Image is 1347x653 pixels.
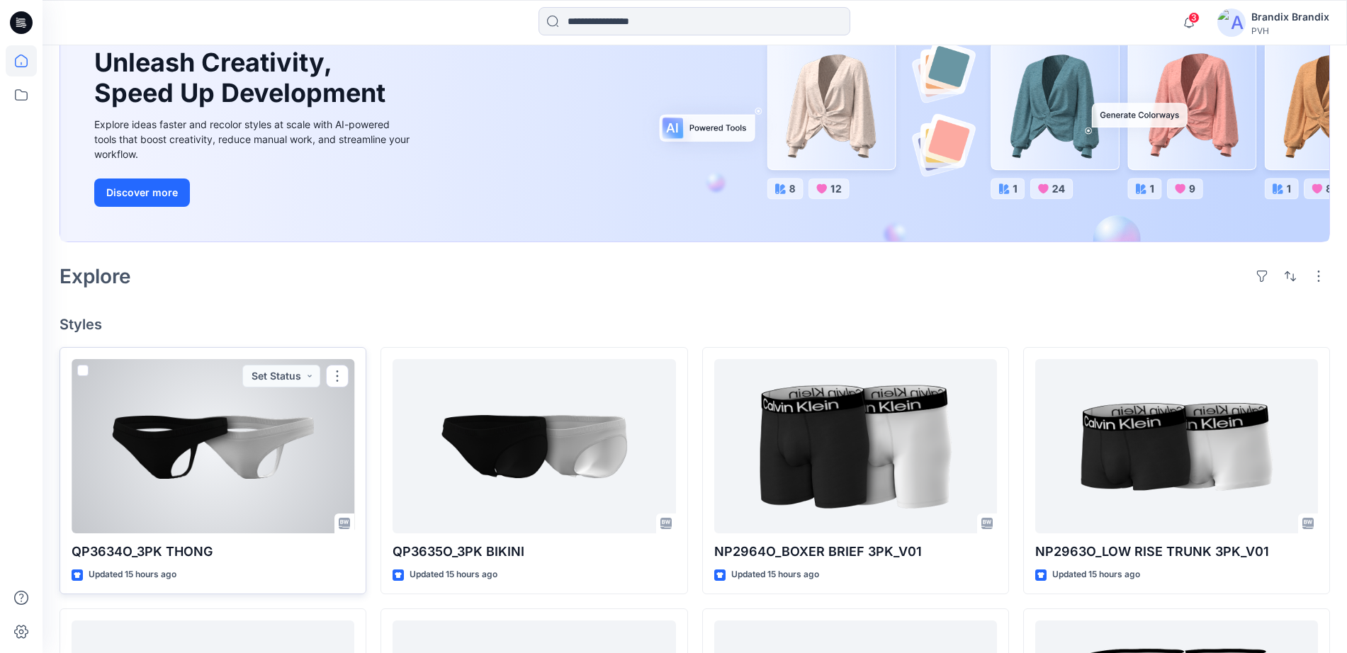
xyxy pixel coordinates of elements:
[94,47,392,108] h1: Unleash Creativity, Speed Up Development
[393,359,675,533] a: QP3635O_3PK BIKINI
[94,178,413,207] a: Discover more
[72,359,354,533] a: QP3634O_3PK THONG
[714,542,997,562] p: NP2964O_BOXER BRIEF 3PK_V01
[94,178,190,207] button: Discover more
[94,117,413,161] div: Explore ideas faster and recolor styles at scale with AI-powered tools that boost creativity, red...
[1035,359,1318,533] a: NP2963O_LOW RISE TRUNK 3PK_V01
[1052,567,1140,582] p: Updated 15 hours ago
[60,316,1330,333] h4: Styles
[410,567,497,582] p: Updated 15 hours ago
[393,542,675,562] p: QP3635O_3PK BIKINI
[1188,12,1200,23] span: 3
[72,542,354,562] p: QP3634O_3PK THONG
[714,359,997,533] a: NP2964O_BOXER BRIEF 3PK_V01
[731,567,819,582] p: Updated 15 hours ago
[1217,8,1246,37] img: avatar
[1251,8,1329,25] div: Brandix Brandix
[1035,542,1318,562] p: NP2963O_LOW RISE TRUNK 3PK_V01
[1251,25,1329,36] div: PVH
[89,567,176,582] p: Updated 15 hours ago
[60,265,131,288] h2: Explore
